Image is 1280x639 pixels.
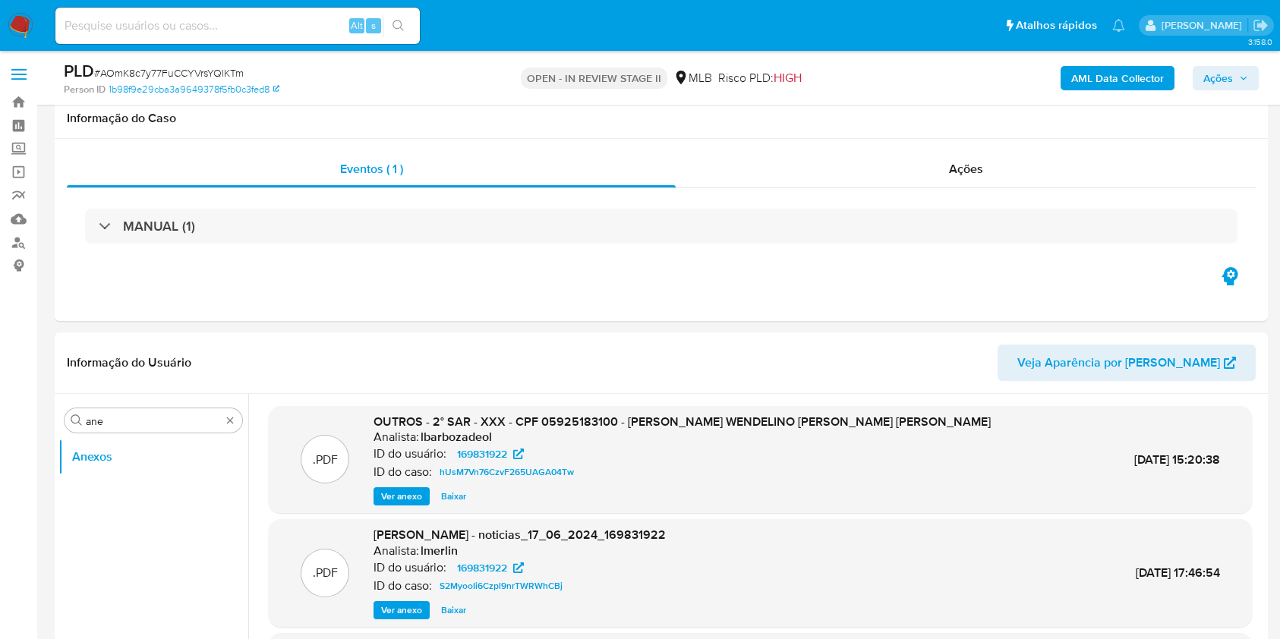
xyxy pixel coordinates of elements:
span: Ver anexo [381,489,422,504]
b: AML Data Collector [1071,66,1164,90]
span: Alt [351,18,363,33]
a: 169831922 [448,559,533,577]
h1: Informação do Caso [67,111,1256,126]
div: MLB [673,70,712,87]
button: Baixar [433,487,474,505]
span: S2MyooIi6Czpl9nrTWRWhCBj [440,577,563,595]
p: .PDF [313,565,338,581]
button: AML Data Collector [1061,66,1174,90]
p: Analista: [374,430,419,445]
p: OPEN - IN REVIEW STAGE II [521,68,667,89]
p: ID do caso: [374,578,432,593]
button: Ações [1193,66,1259,90]
button: Anexos [58,439,248,475]
button: Baixar [433,601,474,619]
span: Veja Aparência por [PERSON_NAME] [1017,345,1220,381]
span: [DATE] 15:20:38 [1134,451,1220,468]
button: Ver anexo [374,487,430,505]
span: Eventos ( 1 ) [340,160,403,178]
span: Ver anexo [381,603,422,618]
h6: lbarbozadeol [421,430,492,445]
span: 169831922 [457,445,507,463]
h3: MANUAL (1) [123,218,195,235]
div: MANUAL (1) [85,209,1237,244]
p: yngrid.fernandes@mercadolivre.com [1162,18,1247,33]
a: 169831922 [448,445,533,463]
b: PLD [64,58,94,83]
button: Ver anexo [374,601,430,619]
a: S2MyooIi6Czpl9nrTWRWhCBj [433,577,569,595]
span: Ações [1203,66,1233,90]
button: Veja Aparência por [PERSON_NAME] [998,345,1256,381]
span: Baixar [441,603,466,618]
b: Person ID [64,83,106,96]
p: ID do usuário: [374,560,446,575]
span: 169831922 [457,559,507,577]
span: # AOmK8c7y77FuCCYVrsYQlKTm [94,65,244,80]
span: hUsM7Vn76CzvF265UAGA04Tw [440,463,574,481]
p: .PDF [313,452,338,468]
span: Atalhos rápidos [1016,17,1097,33]
a: Sair [1253,17,1269,33]
span: Baixar [441,489,466,504]
h6: lmerlin [421,543,458,559]
span: HIGH [774,69,802,87]
span: OUTROS - 2° SAR - XXX - CPF 05925183100 - [PERSON_NAME] WENDELINO [PERSON_NAME] [PERSON_NAME] [374,413,991,430]
p: ID do caso: [374,464,432,480]
span: s [371,18,376,33]
span: Ações [949,160,983,178]
button: search-icon [383,15,414,36]
a: 1b98f9e29cba3a9649378f5fb0c3fed8 [109,83,279,96]
span: Risco PLD: [718,70,802,87]
a: Notificações [1112,19,1125,32]
button: Apagar busca [224,414,236,427]
a: hUsM7Vn76CzvF265UAGA04Tw [433,463,580,481]
h1: Informação do Usuário [67,355,191,370]
p: ID do usuário: [374,446,446,461]
input: Pesquise usuários ou casos... [55,16,420,36]
input: Procurar [86,414,221,428]
p: Analista: [374,543,419,559]
span: [PERSON_NAME] - noticias_17_06_2024_169831922 [374,526,666,543]
span: [DATE] 17:46:54 [1136,564,1220,581]
button: Procurar [71,414,83,427]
